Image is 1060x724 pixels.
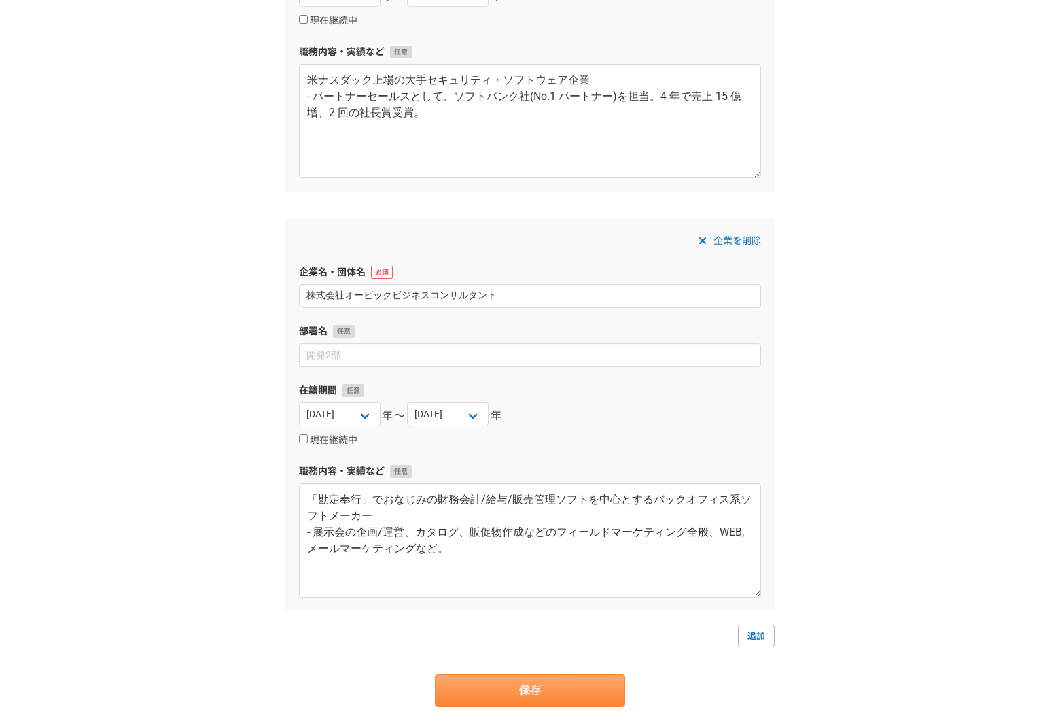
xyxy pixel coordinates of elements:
span: 企業を削除 [713,232,761,249]
label: 企業名・団体名 [299,265,761,279]
input: 現在継続中 [299,15,308,24]
label: 部署名 [299,324,761,339]
span: 年〜 [382,408,406,424]
label: 職務内容・実績など [299,45,761,59]
span: 年 [491,408,503,424]
label: 現在継続中 [299,15,357,27]
label: 現在継続中 [299,434,357,447]
label: 在籍期間 [299,383,761,398]
a: 追加 [738,625,775,647]
input: 現在継続中 [299,434,308,443]
input: エニィクルー株式会社 [299,284,761,308]
input: 開発2部 [299,343,761,367]
button: 保存 [435,674,625,707]
label: 職務内容・実績など [299,464,761,479]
